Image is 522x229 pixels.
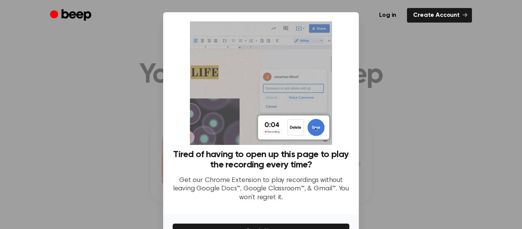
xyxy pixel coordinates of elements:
h3: Tired of having to open up this page to play the recording every time? [172,149,350,170]
img: Beep extension in action [190,21,332,145]
p: Get our Chrome Extension to play recordings without leaving Google Docs™, Google Classroom™, & Gm... [172,176,350,202]
a: Beep [50,8,93,23]
a: Create Account [407,8,472,23]
a: Log in [373,8,402,23]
